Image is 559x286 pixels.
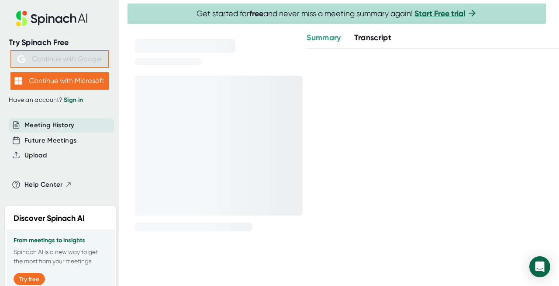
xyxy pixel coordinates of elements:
[24,120,74,130] button: Meeting History
[249,9,263,18] b: free
[24,180,63,190] span: Help Center
[10,50,109,68] button: Continue with Google
[14,213,85,224] h2: Discover Spinach AI
[10,72,109,90] button: Continue with Microsoft
[354,32,392,44] button: Transcript
[24,150,47,160] button: Upload
[17,55,25,63] img: Aehbyd4JwY73AAAAAElFTkSuQmCC
[529,256,550,277] div: Open Intercom Messenger
[307,33,341,42] span: Summary
[24,180,72,190] button: Help Center
[197,9,477,19] span: Get started for and never miss a meeting summary again!
[14,273,45,285] button: Try free
[14,248,108,266] p: Spinach AI is a new way to get the most from your meetings
[64,96,83,104] a: Sign in
[14,237,108,244] h3: From meetings to insights
[9,96,110,104] div: Have an account?
[307,32,341,44] button: Summary
[9,38,110,48] div: Try Spinach Free
[354,33,392,42] span: Transcript
[414,9,465,18] a: Start Free trial
[24,136,76,146] button: Future Meetings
